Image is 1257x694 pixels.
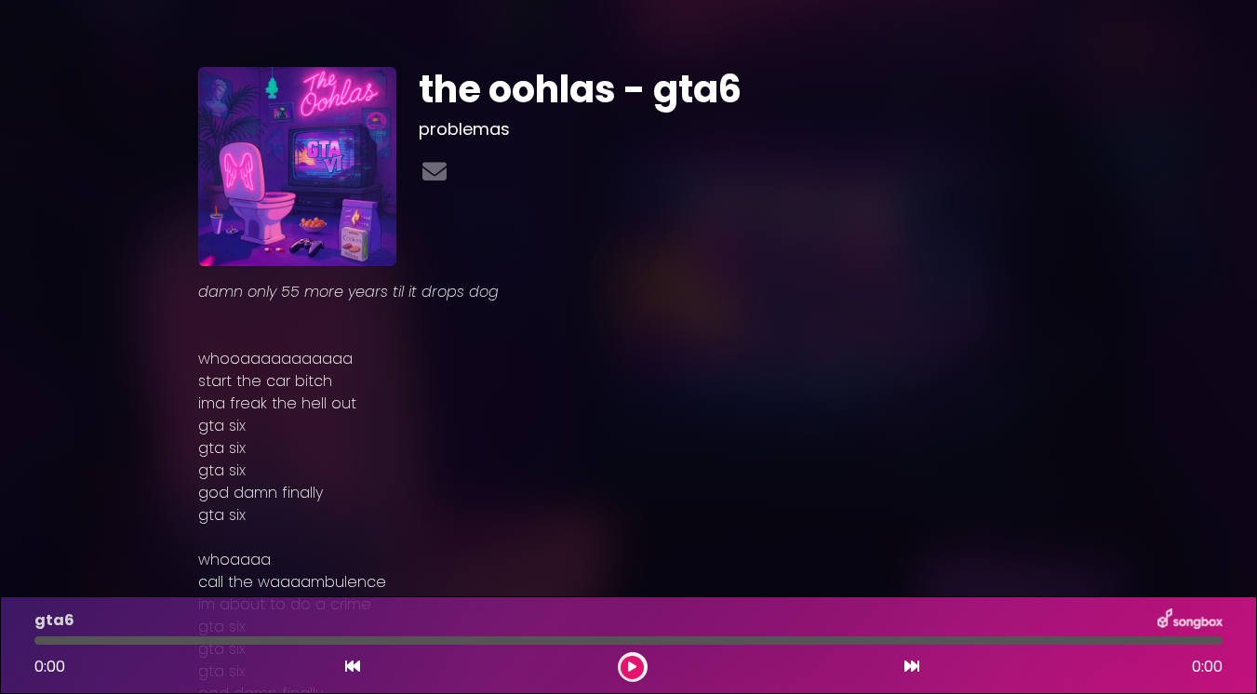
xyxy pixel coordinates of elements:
p: gta six [198,415,1060,437]
h3: problemas [419,119,1060,140]
span: 0:00 [34,656,65,677]
p: whooaaaaaaaaaaa [198,348,1060,370]
p: start the car bitch [198,370,1060,393]
p: ima freak the hell out [198,393,1060,415]
p: call the waaaambulence [198,571,1060,594]
img: songbox-logo-white.png [1157,608,1223,633]
p: whoaaaa [198,549,1060,571]
p: gta six [198,460,1060,482]
h1: the oohlas - gta6 [419,67,1060,112]
p: god damn finally [198,482,1060,504]
span: 0:00 [1192,656,1223,678]
img: BAOWoYwRfvDHssDCvuWA [198,67,397,266]
p: gta six [198,504,1060,527]
p: im about to do a crime [198,594,1060,616]
p: gta6 [34,609,74,632]
em: damn only 55 more years til it drops dog [198,281,499,302]
p: gta six [198,437,1060,460]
